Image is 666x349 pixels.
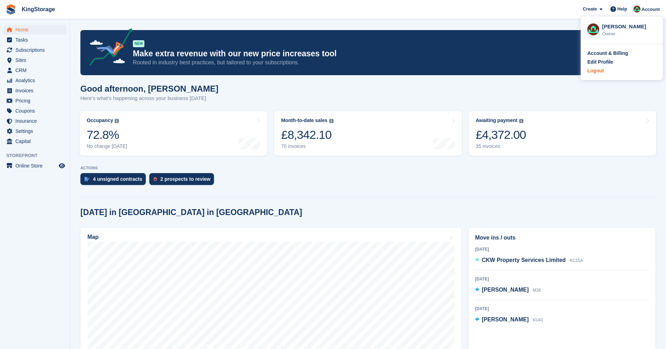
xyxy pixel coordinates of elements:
[617,6,627,13] span: Help
[476,128,526,142] div: £4,372.00
[3,35,66,45] a: menu
[3,116,66,126] a: menu
[587,58,613,66] div: Edit Profile
[15,45,57,55] span: Subscriptions
[160,176,210,182] div: 2 prospects to review
[15,25,57,35] span: Home
[58,162,66,170] a: Preview store
[475,306,649,312] div: [DATE]
[587,58,656,66] a: Edit Profile
[476,143,526,149] div: 35 invoices
[587,50,656,57] a: Account & Billing
[6,152,70,159] span: Storefront
[15,136,57,146] span: Capital
[15,126,57,136] span: Settings
[80,166,656,170] p: ACTIONS
[3,65,66,75] a: menu
[469,111,656,156] a: Awaiting payment £4,372.00 35 invoices
[133,59,594,66] p: Rooted in industry best practices, but tailored to your subscriptions.
[15,106,57,116] span: Coupons
[475,276,649,282] div: [DATE]
[133,40,144,47] div: NEW
[15,86,57,95] span: Invoices
[642,6,660,13] span: Account
[3,45,66,55] a: menu
[475,234,649,242] h2: Move ins / outs
[115,119,119,123] img: icon-info-grey-7440780725fd019a000dd9b08b2336e03edf1995a4989e88bcd33f0948082b44.svg
[15,55,57,65] span: Sites
[80,173,149,188] a: 4 unsigned contracts
[587,67,656,74] a: Logout
[15,116,57,126] span: Insurance
[602,30,656,37] div: Owner
[475,246,649,252] div: [DATE]
[482,287,529,293] span: [PERSON_NAME]
[519,119,523,123] img: icon-info-grey-7440780725fd019a000dd9b08b2336e03edf1995a4989e88bcd33f0948082b44.svg
[3,55,66,65] a: menu
[19,3,58,15] a: KingStorage
[533,318,543,322] span: KU41
[570,258,583,263] span: KC15A
[84,28,133,68] img: price-adjustments-announcement-icon-8257ccfd72463d97f412b2fc003d46551f7dbcb40ab6d574587a9cd5c0d94...
[583,6,597,13] span: Create
[87,234,99,240] h2: Map
[3,126,66,136] a: menu
[15,65,57,75] span: CRM
[153,177,157,181] img: prospect-51fa495bee0391a8d652442698ab0144808aea92771e9ea1ae160a38d050c398.svg
[475,315,543,325] a: [PERSON_NAME] KU41
[80,111,267,156] a: Occupancy 72.8% No change [DATE]
[602,23,656,29] div: [PERSON_NAME]
[533,288,541,293] span: M26
[15,35,57,45] span: Tasks
[15,96,57,106] span: Pricing
[87,143,127,149] div: No change [DATE]
[281,128,333,142] div: £8,342.10
[3,86,66,95] a: menu
[3,76,66,85] a: menu
[3,96,66,106] a: menu
[87,128,127,142] div: 72.8%
[3,136,66,146] a: menu
[482,257,566,263] span: CKW Property Services Limited
[80,208,302,217] h2: [DATE] in [GEOGRAPHIC_DATA] in [GEOGRAPHIC_DATA]
[3,161,66,171] a: menu
[587,50,628,57] div: Account & Billing
[274,111,461,156] a: Month-to-date sales £8,342.10 70 invoices
[476,117,518,123] div: Awaiting payment
[6,4,16,15] img: stora-icon-8386f47178a22dfd0bd8f6a31ec36ba5ce8667c1dd55bd0f319d3a0aa187defe.svg
[587,23,599,35] img: John King
[482,316,529,322] span: [PERSON_NAME]
[475,256,583,265] a: CKW Property Services Limited KC15A
[15,76,57,85] span: Analytics
[281,143,333,149] div: 70 invoices
[149,173,217,188] a: 2 prospects to review
[3,106,66,116] a: menu
[80,84,219,93] h1: Good afternoon, [PERSON_NAME]
[93,176,142,182] div: 4 unsigned contracts
[133,49,594,59] p: Make extra revenue with our new price increases tool
[587,67,604,74] div: Logout
[633,6,640,13] img: John King
[80,94,219,102] p: Here's what's happening across your business [DATE]
[15,161,57,171] span: Online Store
[85,177,89,181] img: contract_signature_icon-13c848040528278c33f63329250d36e43548de30e8caae1d1a13099fd9432cc5.svg
[3,25,66,35] a: menu
[87,117,113,123] div: Occupancy
[475,286,541,295] a: [PERSON_NAME] M26
[281,117,327,123] div: Month-to-date sales
[329,119,334,123] img: icon-info-grey-7440780725fd019a000dd9b08b2336e03edf1995a4989e88bcd33f0948082b44.svg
